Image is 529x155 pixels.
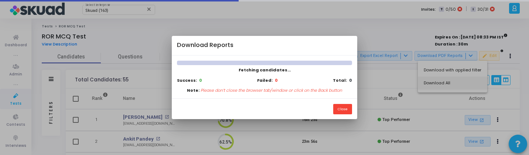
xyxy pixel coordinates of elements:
h4: Download Reports [177,41,233,50]
p: Please don’t close the browser tab/window or click on the Back button [201,87,342,94]
b: Total: [333,77,347,83]
b: Note: [187,87,199,94]
b: 0 [349,77,352,83]
b: Failed: [257,77,273,84]
b: 0 [199,77,202,83]
b: 0 [275,77,278,84]
span: Fetching candidates... [239,67,291,73]
b: Success: [177,77,197,83]
button: Close [333,104,352,114]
